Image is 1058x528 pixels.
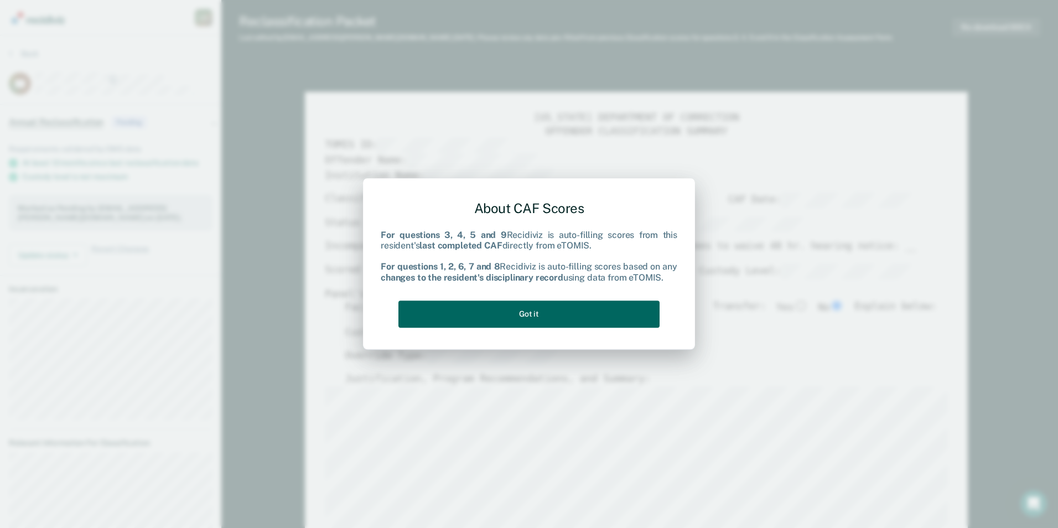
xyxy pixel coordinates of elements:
b: For questions 3, 4, 5 and 9 [381,230,507,240]
div: Recidiviz is auto-filling scores from this resident's directly from eTOMIS. Recidiviz is auto-fil... [381,230,677,283]
div: About CAF Scores [381,191,677,225]
b: last completed CAF [419,240,502,251]
b: For questions 1, 2, 6, 7 and 8 [381,262,500,272]
button: Got it [398,301,660,328]
b: changes to the resident's disciplinary record [381,272,563,283]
